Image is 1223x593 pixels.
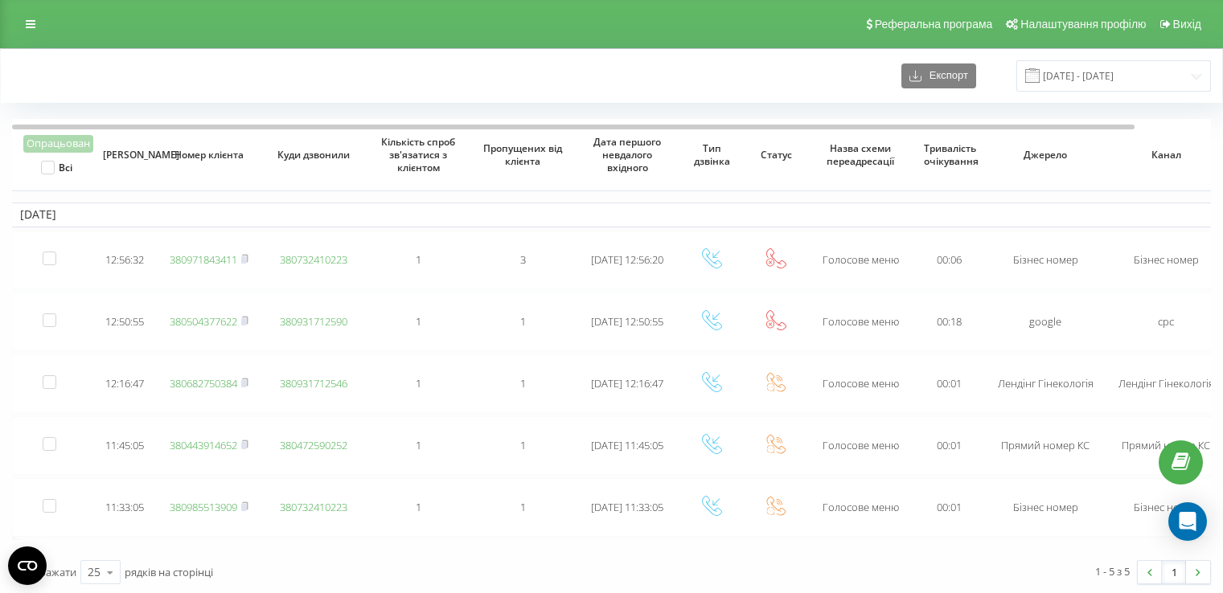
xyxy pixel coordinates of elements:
[808,231,913,289] td: Голосове меню
[520,314,526,329] span: 1
[754,149,798,162] span: Статус
[591,376,663,391] span: [DATE] 12:16:47
[1162,561,1186,583] a: 1
[379,136,458,174] span: Кількість спроб зв'язатися з клієнтом
[821,142,901,167] span: Назва схеми переадресації
[1168,502,1207,541] div: Open Intercom Messenger
[520,376,526,391] span: 1
[170,149,249,162] span: Номер клієнта
[88,564,101,580] div: 25
[170,500,237,514] a: 380985513909
[416,376,421,391] span: 1
[985,231,1106,289] td: Бізнес номер
[588,136,667,174] span: Дата першого невдалого вхідного
[808,478,913,537] td: Голосове меню
[924,142,975,167] span: Тривалість очікування
[913,478,985,537] td: 00:01
[808,292,913,351] td: Голосове меню
[591,438,663,452] span: [DATE] 11:45:05
[520,438,526,452] span: 1
[591,252,663,267] span: [DATE] 12:56:20
[125,565,213,579] span: рядків на сторінці
[985,292,1106,351] td: google
[280,500,347,514] a: 380732410223
[41,161,72,174] label: Всі
[280,314,347,329] a: 380931712590
[520,500,526,514] span: 1
[416,314,421,329] span: 1
[690,142,733,167] span: Тип дзвінка
[999,149,1093,162] span: Джерело
[985,478,1106,537] td: Бізнес номер
[170,252,237,267] a: 380971843411
[1119,149,1213,162] span: Канал
[591,314,663,329] span: [DATE] 12:50:55
[985,416,1106,475] td: Прямий номер КС
[1020,18,1146,31] span: Налаштування профілю
[92,292,157,351] td: 12:50:55
[913,354,985,413] td: 00:01
[92,416,157,475] td: 11:45:05
[280,252,347,267] a: 380732410223
[280,376,347,391] a: 380931712546
[1095,563,1130,579] div: 1 - 5 з 5
[280,438,347,452] a: 380472590252
[591,500,663,514] span: [DATE] 11:33:05
[92,478,157,537] td: 11:33:05
[274,149,354,162] span: Куди дзвонили
[913,292,985,351] td: 00:18
[913,231,985,289] td: 00:06
[416,438,421,452] span: 1
[901,63,976,88] button: Експорт
[103,149,146,162] span: [PERSON_NAME]
[170,438,237,452] a: 380443914652
[1173,18,1201,31] span: Вихід
[985,354,1106,413] td: Лендінг Гінекологія
[416,252,421,267] span: 1
[808,354,913,413] td: Голосове меню
[92,354,157,413] td: 12:16:47
[520,252,526,267] span: 3
[808,416,913,475] td: Голосове меню
[483,142,563,167] span: Пропущених від клієнта
[921,70,968,82] span: Експорт
[8,546,47,585] button: Open CMP widget
[875,18,993,31] span: Реферальна програма
[92,231,157,289] td: 12:56:32
[913,416,985,475] td: 00:01
[170,376,237,391] a: 380682750384
[170,314,237,329] a: 380504377622
[416,500,421,514] span: 1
